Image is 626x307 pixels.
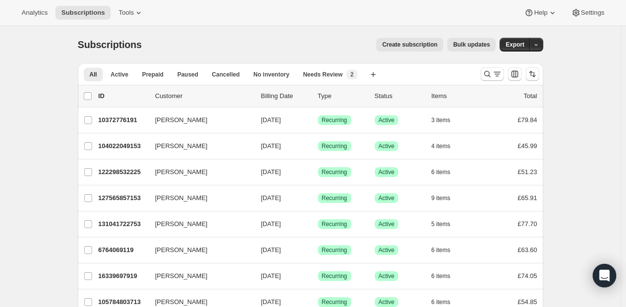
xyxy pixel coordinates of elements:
[98,113,537,127] div: 10372776191[PERSON_NAME][DATE]SuccessRecurringSuccessActive3 items£79.84
[155,141,208,151] span: [PERSON_NAME]
[432,272,451,280] span: 6 items
[155,245,208,255] span: [PERSON_NAME]
[365,68,381,81] button: Create new view
[322,246,347,254] span: Recurring
[261,116,281,124] span: [DATE]
[155,193,208,203] span: [PERSON_NAME]
[518,142,537,150] span: £45.99
[149,242,247,258] button: [PERSON_NAME]
[90,71,97,78] span: All
[379,298,395,306] span: Active
[98,297,147,307] p: 105784803713
[155,91,253,101] p: Customer
[524,91,537,101] p: Total
[376,38,443,51] button: Create subscription
[55,6,111,20] button: Subscriptions
[119,9,134,17] span: Tools
[98,91,147,101] p: ID
[98,191,537,205] div: 127565857153[PERSON_NAME][DATE]SuccessRecurringSuccessActive9 items£65.91
[303,71,343,78] span: Needs Review
[16,6,53,20] button: Analytics
[322,220,347,228] span: Recurring
[98,91,537,101] div: IDCustomerBilling DateTypeStatusItemsTotal
[261,220,281,228] span: [DATE]
[432,298,451,306] span: 6 items
[518,116,537,124] span: £79.84
[149,112,247,128] button: [PERSON_NAME]
[261,246,281,254] span: [DATE]
[581,9,604,17] span: Settings
[98,217,537,231] div: 131041722753[PERSON_NAME][DATE]SuccessRecurringSuccessActive5 items£77.70
[432,113,461,127] button: 3 items
[432,269,461,283] button: 6 items
[593,264,616,287] div: Open Intercom Messenger
[375,91,424,101] p: Status
[98,165,537,179] div: 122298532225[PERSON_NAME][DATE]SuccessRecurringSuccessActive6 items£51.23
[261,142,281,150] span: [DATE]
[78,39,142,50] span: Subscriptions
[212,71,240,78] span: Cancelled
[518,272,537,280] span: £74.05
[318,91,367,101] div: Type
[432,168,451,176] span: 6 items
[261,298,281,306] span: [DATE]
[534,9,547,17] span: Help
[432,142,451,150] span: 4 items
[98,269,537,283] div: 16339697919[PERSON_NAME][DATE]SuccessRecurringSuccessActive6 items£74.05
[155,115,208,125] span: [PERSON_NAME]
[253,71,289,78] span: No inventory
[432,116,451,124] span: 3 items
[322,298,347,306] span: Recurring
[177,71,198,78] span: Paused
[98,167,147,177] p: 122298532225
[98,243,537,257] div: 6764069119[PERSON_NAME][DATE]SuccessRecurringSuccessActive6 items£63.60
[98,219,147,229] p: 131041722753
[565,6,610,20] button: Settings
[322,116,347,124] span: Recurring
[261,194,281,202] span: [DATE]
[22,9,48,17] span: Analytics
[379,246,395,254] span: Active
[98,115,147,125] p: 10372776191
[149,138,247,154] button: [PERSON_NAME]
[506,41,524,49] span: Export
[518,220,537,228] span: £77.70
[500,38,530,51] button: Export
[142,71,164,78] span: Prepaid
[447,38,496,51] button: Bulk updates
[155,219,208,229] span: [PERSON_NAME]
[98,245,147,255] p: 6764069119
[98,141,147,151] p: 104022049153
[322,194,347,202] span: Recurring
[350,71,354,78] span: 2
[322,168,347,176] span: Recurring
[379,142,395,150] span: Active
[432,243,461,257] button: 6 items
[379,194,395,202] span: Active
[526,67,539,81] button: Sort the results
[61,9,105,17] span: Subscriptions
[432,139,461,153] button: 4 items
[149,268,247,284] button: [PERSON_NAME]
[518,6,563,20] button: Help
[453,41,490,49] span: Bulk updates
[155,271,208,281] span: [PERSON_NAME]
[379,116,395,124] span: Active
[518,168,537,176] span: £51.23
[322,272,347,280] span: Recurring
[98,271,147,281] p: 16339697919
[322,142,347,150] span: Recurring
[261,168,281,176] span: [DATE]
[261,91,310,101] p: Billing Date
[261,272,281,280] span: [DATE]
[113,6,149,20] button: Tools
[518,298,537,306] span: £54.85
[432,91,481,101] div: Items
[432,217,461,231] button: 5 items
[98,193,147,203] p: 127565857153
[508,67,522,81] button: Customize table column order and visibility
[432,191,461,205] button: 9 items
[149,164,247,180] button: [PERSON_NAME]
[518,194,537,202] span: £65.91
[432,194,451,202] span: 9 items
